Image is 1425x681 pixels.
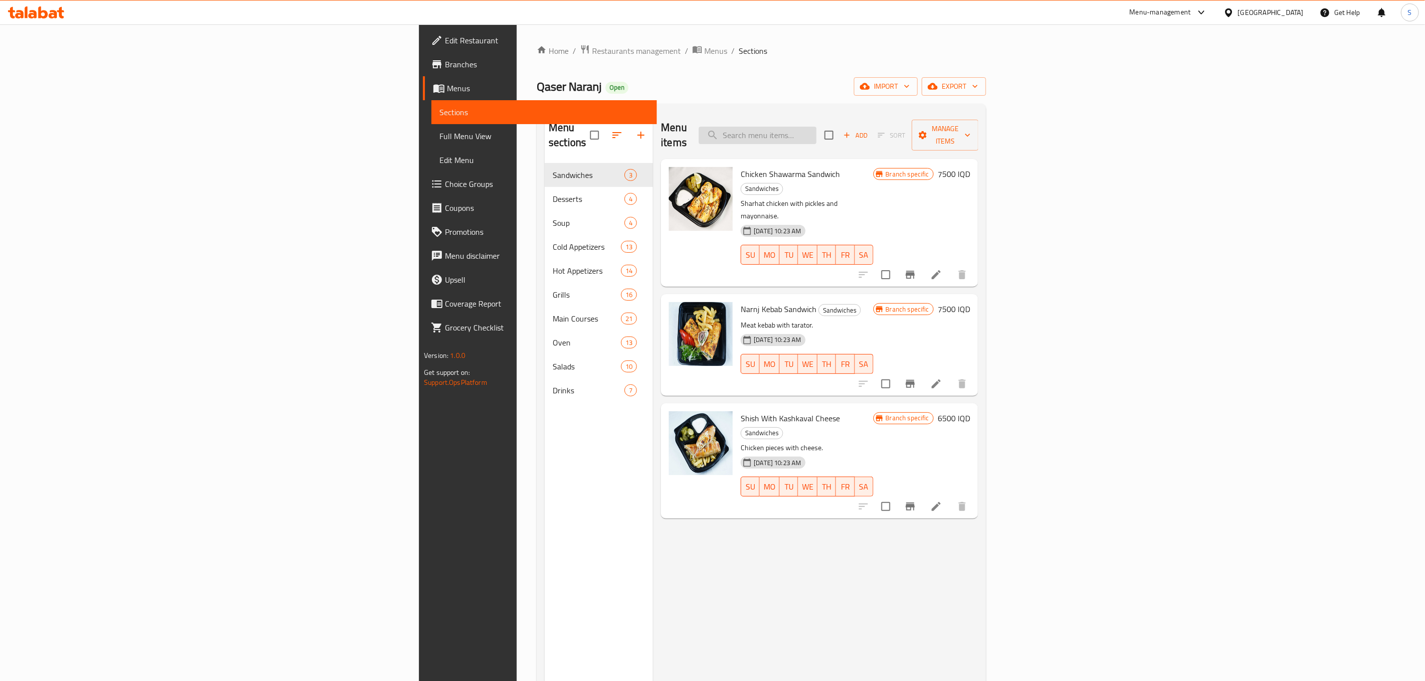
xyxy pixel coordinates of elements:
[840,248,850,262] span: FR
[423,52,657,76] a: Branches
[621,241,637,253] div: items
[704,45,727,57] span: Menus
[859,357,869,371] span: SA
[625,218,636,228] span: 4
[938,167,970,181] h6: 7500 IQD
[859,480,869,494] span: SA
[624,193,637,205] div: items
[839,128,871,143] span: Add item
[840,357,850,371] span: FR
[545,283,653,307] div: Grills16
[584,125,605,146] span: Select all sections
[784,357,794,371] span: TU
[1408,7,1412,18] span: S
[898,495,922,518] button: Branch-specific-item
[621,337,637,348] div: items
[624,384,637,396] div: items
[629,123,653,147] button: Add section
[950,263,974,287] button: delete
[621,362,636,371] span: 10
[862,80,910,93] span: import
[854,77,918,96] button: import
[621,360,637,372] div: items
[621,338,636,347] span: 13
[922,77,986,96] button: export
[760,477,780,497] button: MO
[545,331,653,354] div: Oven13
[545,235,653,259] div: Cold Appetizers13
[950,372,974,396] button: delete
[1238,7,1304,18] div: [GEOGRAPHIC_DATA]
[621,265,637,277] div: items
[553,193,624,205] span: Desserts
[802,357,814,371] span: WE
[741,167,840,181] span: Chicken Shawarma Sandwich
[424,349,448,362] span: Version:
[821,248,832,262] span: TH
[545,354,653,378] div: Salads10
[741,302,816,317] span: Narnj Kebab Sandwich
[621,289,637,301] div: items
[741,477,760,497] button: SU
[898,372,922,396] button: Branch-specific-item
[553,217,624,229] div: Soup
[871,128,912,143] span: Select section first
[545,211,653,235] div: Soup4
[882,170,933,179] span: Branch specific
[817,354,836,374] button: TH
[819,305,860,316] span: Sandwiches
[553,169,624,181] div: Sandwiches
[424,366,470,379] span: Get support on:
[784,248,794,262] span: TU
[621,266,636,276] span: 14
[605,123,629,147] span: Sort sections
[950,495,974,518] button: delete
[553,337,621,348] div: Oven
[817,245,836,265] button: TH
[764,480,776,494] span: MO
[882,413,933,423] span: Branch specific
[553,241,621,253] div: Cold Appetizers
[836,354,854,374] button: FR
[938,302,970,316] h6: 7500 IQD
[836,477,854,497] button: FR
[802,480,814,494] span: WE
[450,349,465,362] span: 1.0.0
[445,298,649,310] span: Coverage Report
[545,259,653,283] div: Hot Appetizers14
[621,242,636,252] span: 13
[855,477,873,497] button: SA
[938,411,970,425] h6: 6500 IQD
[882,305,933,314] span: Branch specific
[930,501,942,512] a: Edit menu item
[821,357,832,371] span: TH
[764,248,776,262] span: MO
[920,123,971,148] span: Manage items
[741,427,783,439] div: Sandwiches
[445,202,649,214] span: Coupons
[424,376,487,389] a: Support.OpsPlatform
[445,226,649,238] span: Promotions
[750,458,805,468] span: [DATE] 10:23 AM
[537,44,986,57] nav: breadcrumb
[553,360,621,372] span: Salads
[545,187,653,211] div: Desserts4
[423,28,657,52] a: Edit Restaurant
[760,245,780,265] button: MO
[553,265,621,277] span: Hot Appetizers
[553,313,621,325] span: Main Courses
[625,194,636,204] span: 4
[836,245,854,265] button: FR
[875,264,896,285] span: Select to update
[553,384,624,396] div: Drinks
[741,411,840,426] span: Shish With Kashkaval Cheese
[784,480,794,494] span: TU
[818,304,861,316] div: Sandwiches
[545,159,653,406] nav: Menu sections
[553,289,621,301] div: Grills
[741,319,873,332] p: Meat kebab with tarator.
[439,130,649,142] span: Full Menu View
